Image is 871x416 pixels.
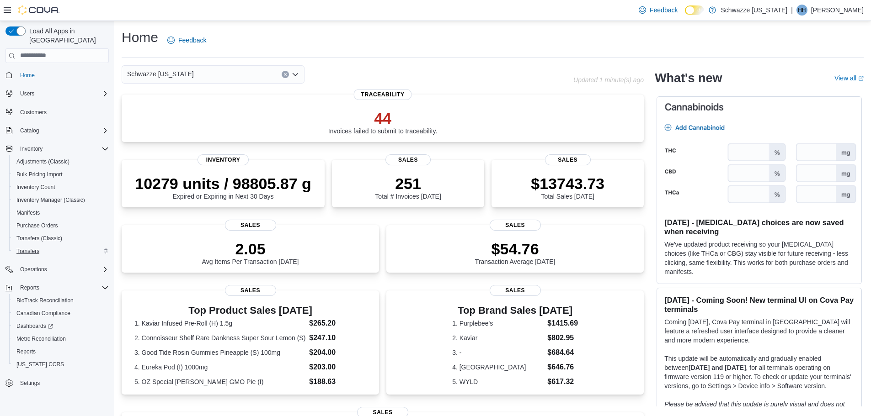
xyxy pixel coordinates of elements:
a: Transfers [13,246,43,257]
p: 44 [328,109,438,127]
button: Manifests [9,206,112,219]
button: Reports [9,345,112,358]
a: Manifests [13,207,43,218]
p: | [791,5,793,16]
span: Bulk Pricing Import [13,169,109,180]
h3: [DATE] - Coming Soon! New terminal UI on Cova Pay terminals [664,295,854,314]
button: Inventory Manager (Classic) [9,194,112,206]
dt: 3. - [452,348,544,357]
a: Feedback [635,1,681,19]
span: Home [16,69,109,81]
dd: $247.10 [309,332,366,343]
a: Inventory Manager (Classic) [13,195,89,205]
span: Reports [20,284,39,291]
h1: Home [122,28,158,47]
dd: $617.32 [547,376,578,387]
a: Customers [16,107,50,118]
dd: $188.63 [309,376,366,387]
p: 2.05 [202,240,299,258]
span: Inventory [16,143,109,154]
dd: $802.95 [547,332,578,343]
span: BioTrack Reconciliation [16,297,74,304]
span: Customers [20,109,47,116]
button: Users [16,88,38,99]
div: Avg Items Per Transaction [DATE] [202,240,299,265]
dt: 3. Good Tide Rosin Gummies Pineapple (S) 100mg [134,348,305,357]
span: Reports [16,282,109,293]
span: Metrc Reconciliation [13,333,109,344]
span: Settings [20,379,40,387]
button: Operations [16,264,51,275]
span: HH [798,5,806,16]
button: Settings [2,376,112,390]
div: Invoices failed to submit to traceability. [328,109,438,135]
span: Transfers [13,246,109,257]
a: Canadian Compliance [13,308,74,319]
dd: $265.20 [309,318,366,329]
a: Adjustments (Classic) [13,156,73,167]
h3: Top Product Sales [DATE] [134,305,366,316]
span: Washington CCRS [13,359,109,370]
p: Schwazze [US_STATE] [721,5,787,16]
span: Inventory Manager (Classic) [13,195,109,205]
span: BioTrack Reconciliation [13,295,109,306]
span: Sales [225,285,276,296]
a: Bulk Pricing Import [13,169,66,180]
a: Metrc Reconciliation [13,333,69,344]
span: Home [20,72,35,79]
dt: 1. Purplebee's [452,319,544,328]
span: Inventory [198,154,249,165]
button: Canadian Compliance [9,307,112,320]
p: 251 [375,174,441,193]
p: 10279 units / 98805.87 g [135,174,311,193]
button: Inventory [16,143,46,154]
span: Operations [20,266,47,273]
button: Adjustments (Classic) [9,155,112,168]
span: Purchase Orders [13,220,109,231]
span: Manifests [16,209,40,216]
span: Transfers [16,247,39,255]
span: Load All Apps in [GEOGRAPHIC_DATA] [26,26,109,45]
h2: What's new [655,71,722,85]
button: Metrc Reconciliation [9,332,112,345]
a: Feedback [164,31,210,49]
dt: 4. [GEOGRAPHIC_DATA] [452,363,544,372]
p: $13743.73 [531,174,604,193]
button: Open list of options [292,71,299,78]
img: Cova [18,5,59,15]
dt: 4. Eureka Pod (I) 1000mg [134,363,305,372]
span: Canadian Compliance [13,308,109,319]
div: Expired or Expiring in Next 30 Days [135,174,311,200]
span: Users [20,90,34,97]
a: Dashboards [13,321,57,332]
span: Dashboards [16,322,53,330]
button: Transfers (Classic) [9,232,112,245]
h3: Top Brand Sales [DATE] [452,305,578,316]
button: Catalog [2,124,112,137]
dd: $203.00 [309,362,366,373]
a: [US_STATE] CCRS [13,359,68,370]
a: View allExternal link [834,74,864,82]
span: Feedback [650,5,678,15]
button: Bulk Pricing Import [9,168,112,181]
span: Feedback [178,36,206,45]
a: Transfers (Classic) [13,233,66,244]
button: Transfers [9,245,112,258]
span: Operations [16,264,109,275]
span: Reports [13,346,109,357]
span: Sales [385,154,431,165]
button: [US_STATE] CCRS [9,358,112,371]
a: Inventory Count [13,182,59,193]
span: Manifests [13,207,109,218]
button: Purchase Orders [9,219,112,232]
span: Inventory Count [13,182,109,193]
span: Sales [490,285,541,296]
button: Home [2,68,112,82]
dd: $204.00 [309,347,366,358]
span: Settings [16,377,109,389]
dt: 5. OZ Special [PERSON_NAME] GMO Pie (I) [134,377,305,386]
dt: 5. WYLD [452,377,544,386]
dt: 1. Kaviar Infused Pre-Roll (H) 1.5g [134,319,305,328]
strong: [DATE] and [DATE] [689,364,746,371]
span: Adjustments (Classic) [13,156,109,167]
